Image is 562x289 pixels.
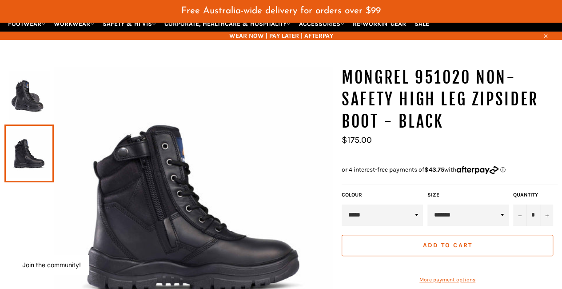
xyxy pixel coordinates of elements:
[4,16,49,32] a: FOOTWEAR
[342,276,553,284] a: More payment options
[342,191,423,199] label: COLOUR
[4,32,558,40] span: WEAR NOW | PAY LATER | AFTERPAY
[540,205,553,226] button: Increase item quantity by one
[161,16,294,32] a: CORPORATE, HEALTHCARE & HOSPITALITY
[513,191,553,199] label: Quantity
[422,241,472,249] span: Add to Cart
[22,261,81,269] button: Join the community!
[99,16,159,32] a: SAFETY & HI VIS
[349,16,410,32] a: RE-WORKIN' GEAR
[50,16,98,32] a: WORKWEAR
[181,6,381,16] span: Free Australia-wide delivery for orders over $99
[342,235,553,256] button: Add to Cart
[513,205,526,226] button: Reduce item quantity by one
[295,16,348,32] a: ACCESSORIES
[342,67,558,133] h1: MONGREL 951020 Non-Safety High Leg Zipsider Boot - Black
[411,16,433,32] a: SALE
[342,135,372,145] span: $175.00
[427,191,509,199] label: Size
[9,71,49,120] img: MONGREL 951020 Non-Safety High Leg Zipsider Boot - Black - Workin' Gear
